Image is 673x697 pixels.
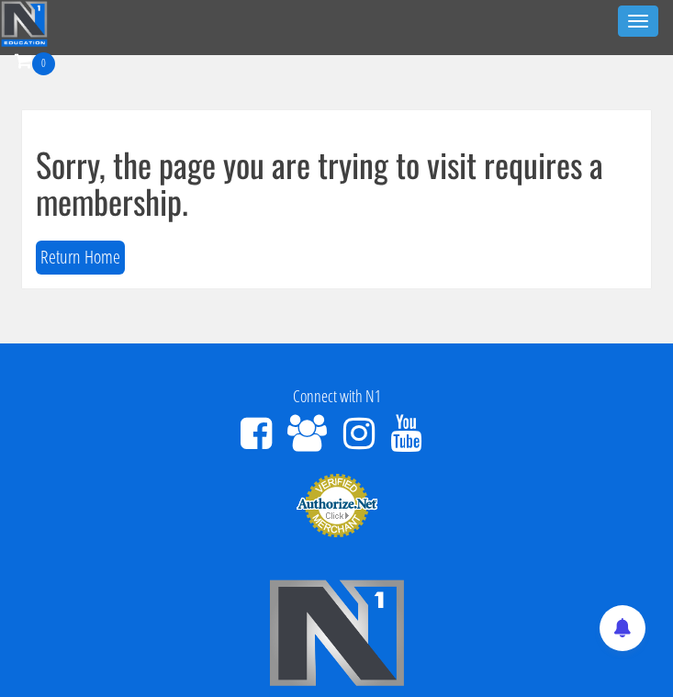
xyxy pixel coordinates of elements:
[36,241,125,275] button: Return Home
[14,388,659,406] h4: Connect with N1
[296,472,378,538] img: Authorize.Net Merchant - Click to Verify
[32,52,55,75] span: 0
[36,146,637,219] h1: Sorry, the page you are trying to visit requires a membership.
[1,1,48,47] img: n1-education
[15,48,55,73] a: 0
